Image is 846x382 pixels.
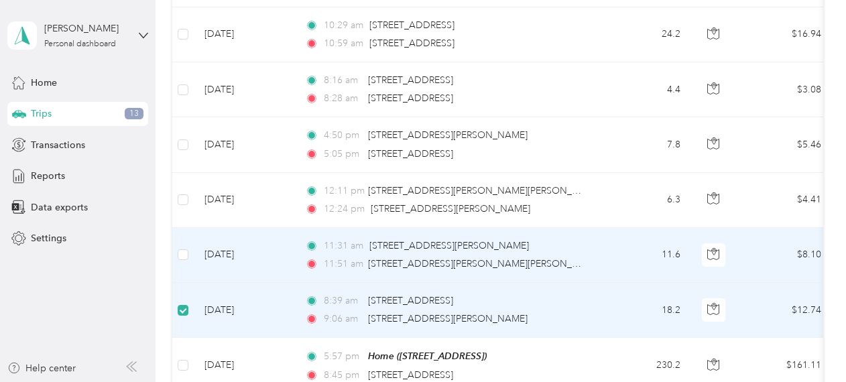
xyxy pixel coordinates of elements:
span: Transactions [31,138,85,152]
span: 8:39 am [324,294,362,308]
td: $12.74 [738,283,832,338]
span: [STREET_ADDRESS][PERSON_NAME] [368,313,528,324]
td: $4.41 [738,173,832,228]
span: Home ([STREET_ADDRESS]) [368,351,487,361]
td: $5.46 [738,117,832,172]
td: [DATE] [194,117,294,172]
span: 10:59 am [324,36,363,51]
td: 11.6 [603,228,691,283]
span: 11:31 am [324,239,363,253]
td: [DATE] [194,283,294,338]
span: [STREET_ADDRESS] [368,92,453,104]
td: [DATE] [194,62,294,117]
span: 8:28 am [324,91,362,106]
button: Help center [7,361,76,375]
span: [STREET_ADDRESS][PERSON_NAME][PERSON_NAME] [368,258,602,269]
span: [STREET_ADDRESS] [368,74,453,86]
span: 5:57 pm [324,349,362,364]
span: [STREET_ADDRESS] [368,295,453,306]
span: [STREET_ADDRESS] [369,38,455,49]
td: $16.94 [738,7,832,62]
span: 12:11 pm [324,184,362,198]
span: [STREET_ADDRESS] [368,369,453,381]
span: 9:06 am [324,312,362,326]
td: [DATE] [194,7,294,62]
span: [STREET_ADDRESS] [369,19,455,31]
span: Reports [31,169,65,183]
td: $3.08 [738,62,832,117]
td: 7.8 [603,117,691,172]
span: [STREET_ADDRESS][PERSON_NAME][PERSON_NAME] [368,185,602,196]
td: 6.3 [603,173,691,228]
span: 4:50 pm [324,128,362,143]
span: [STREET_ADDRESS] [368,148,453,160]
span: 5:05 pm [324,147,362,162]
span: Settings [31,231,66,245]
div: [PERSON_NAME] [44,21,128,36]
span: 13 [125,108,143,120]
td: $8.10 [738,228,832,283]
span: 10:29 am [324,18,363,33]
td: [DATE] [194,173,294,228]
span: Home [31,76,57,90]
iframe: Everlance-gr Chat Button Frame [771,307,846,382]
td: 4.4 [603,62,691,117]
span: [STREET_ADDRESS][PERSON_NAME] [369,240,529,251]
td: 18.2 [603,283,691,338]
span: 11:51 am [324,257,362,271]
td: [DATE] [194,228,294,283]
span: 12:24 pm [324,202,365,216]
div: Personal dashboard [44,40,116,48]
span: [STREET_ADDRESS][PERSON_NAME] [368,129,528,141]
span: Trips [31,107,52,121]
span: [STREET_ADDRESS][PERSON_NAME] [371,203,530,214]
td: 24.2 [603,7,691,62]
span: 8:16 am [324,73,362,88]
span: Data exports [31,200,88,214]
